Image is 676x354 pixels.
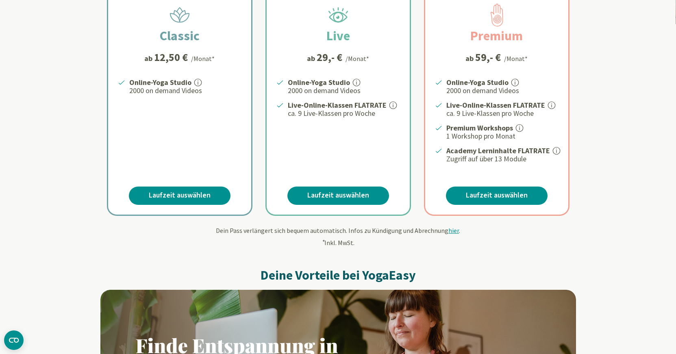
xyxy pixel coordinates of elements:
div: 29,- € [317,52,342,63]
a: Laufzeit auswählen [446,187,548,205]
p: ca. 9 Live-Klassen pro Woche [288,109,400,118]
button: CMP-Widget öffnen [4,330,24,350]
p: ca. 9 Live-Klassen pro Woche [446,109,559,118]
span: ab [144,53,154,64]
a: Laufzeit auswählen [129,187,230,205]
strong: Academy Lerninhalte FLATRATE [446,146,550,155]
h2: Deine Vorteile bei YogaEasy [100,267,576,283]
p: 1 Workshop pro Monat [446,131,559,141]
strong: Online-Yoga Studio [129,78,191,87]
a: Laufzeit auswählen [287,187,389,205]
span: hier [448,226,459,235]
div: /Monat* [504,54,528,63]
div: /Monat* [191,54,215,63]
strong: Live-Online-Klassen FLATRATE [288,100,387,110]
span: ab [307,53,317,64]
h2: Premium [451,26,542,46]
p: 2000 on demand Videos [129,86,241,96]
div: Dein Pass verlängert sich bequem automatisch. Infos zu Kündigung und Abrechnung . Inkl. MwSt. [100,226,576,248]
p: 2000 on demand Videos [446,86,559,96]
div: 12,50 € [154,52,188,63]
strong: Online-Yoga Studio [446,78,509,87]
div: /Monat* [346,54,369,63]
p: Zugriff auf über 13 Module [446,154,559,164]
p: 2000 on demand Videos [288,86,400,96]
h2: Classic [140,26,219,46]
strong: Online-Yoga Studio [288,78,350,87]
strong: Live-Online-Klassen FLATRATE [446,100,545,110]
span: ab [465,53,475,64]
h2: Live [307,26,370,46]
div: 59,- € [475,52,501,63]
strong: Premium Workshops [446,123,513,132]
